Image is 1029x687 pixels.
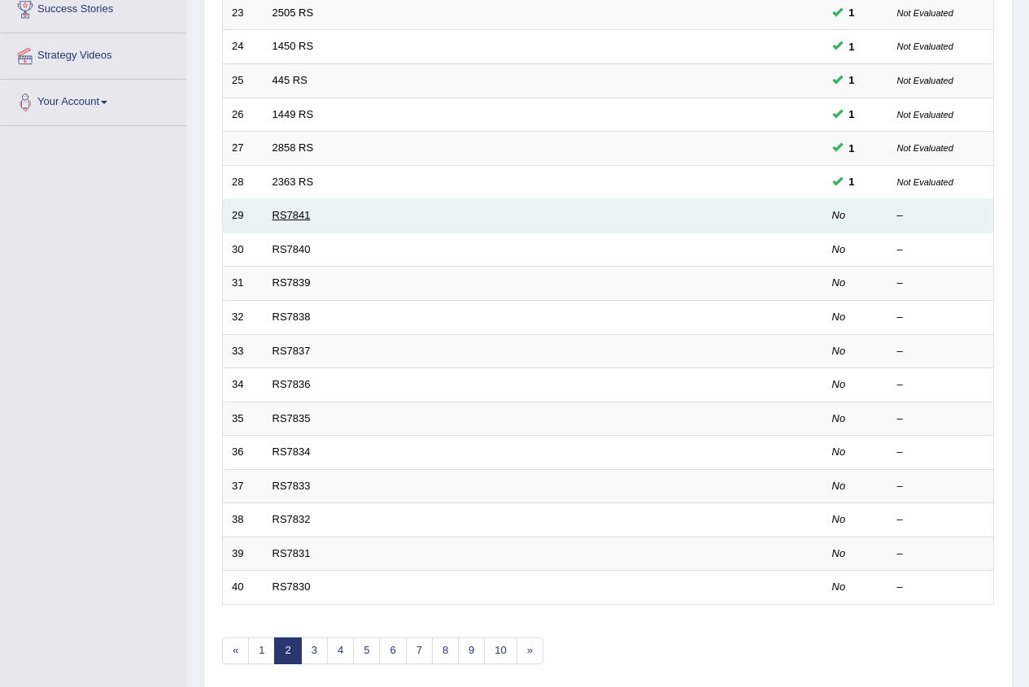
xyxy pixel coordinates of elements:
[897,8,953,18] small: Not Evaluated
[223,98,264,132] td: 26
[832,345,846,357] em: No
[223,30,264,64] td: 24
[223,64,264,98] td: 25
[273,547,311,559] a: RS7831
[843,173,861,190] span: You can still take this question
[301,637,328,664] a: 3
[843,38,861,55] span: You can still take this question
[897,242,985,258] div: –
[223,300,264,334] td: 32
[897,110,953,120] small: Not Evaluated
[222,637,249,664] a: «
[379,637,406,664] a: 6
[273,513,311,525] a: RS7832
[273,141,314,154] a: 2858 RS
[897,344,985,359] div: –
[897,580,985,595] div: –
[273,276,311,289] a: RS7839
[897,546,985,562] div: –
[223,267,264,301] td: 31
[897,479,985,494] div: –
[897,411,985,427] div: –
[273,446,311,458] a: RS7834
[832,311,846,323] em: No
[273,108,314,120] a: 1449 RS
[273,40,314,52] a: 1450 RS
[223,503,264,537] td: 38
[897,445,985,460] div: –
[273,311,311,323] a: RS7838
[832,480,846,492] em: No
[832,378,846,390] em: No
[832,209,846,221] em: No
[897,76,953,85] small: Not Evaluated
[273,209,311,221] a: RS7841
[1,33,186,74] a: Strategy Videos
[832,243,846,255] em: No
[273,7,314,19] a: 2505 RS
[406,637,433,664] a: 7
[223,402,264,436] td: 35
[832,513,846,525] em: No
[897,310,985,325] div: –
[248,637,275,664] a: 1
[223,132,264,166] td: 27
[484,637,517,664] a: 10
[832,580,846,593] em: No
[223,469,264,503] td: 37
[273,243,311,255] a: RS7840
[223,165,264,199] td: 28
[832,276,846,289] em: No
[223,199,264,233] td: 29
[897,41,953,51] small: Not Evaluated
[897,177,953,187] small: Not Evaluated
[897,143,953,153] small: Not Evaluated
[223,233,264,267] td: 30
[273,74,307,86] a: 445 RS
[843,4,861,21] span: You can still take this question
[273,412,311,424] a: RS7835
[832,547,846,559] em: No
[843,140,861,157] span: You can still take this question
[223,368,264,402] td: 34
[223,334,264,368] td: 33
[223,571,264,605] td: 40
[832,412,846,424] em: No
[897,208,985,224] div: –
[843,106,861,123] span: You can still take this question
[458,637,485,664] a: 9
[432,637,459,664] a: 8
[897,276,985,291] div: –
[223,537,264,571] td: 39
[273,176,314,188] a: 2363 RS
[273,580,311,593] a: RS7830
[273,480,311,492] a: RS7833
[274,637,301,664] a: 2
[223,436,264,470] td: 36
[353,637,380,664] a: 5
[897,512,985,528] div: –
[832,446,846,458] em: No
[843,72,861,89] span: You can still take this question
[1,80,186,120] a: Your Account
[517,637,543,664] a: »
[897,377,985,393] div: –
[327,637,354,664] a: 4
[273,378,311,390] a: RS7836
[273,345,311,357] a: RS7837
